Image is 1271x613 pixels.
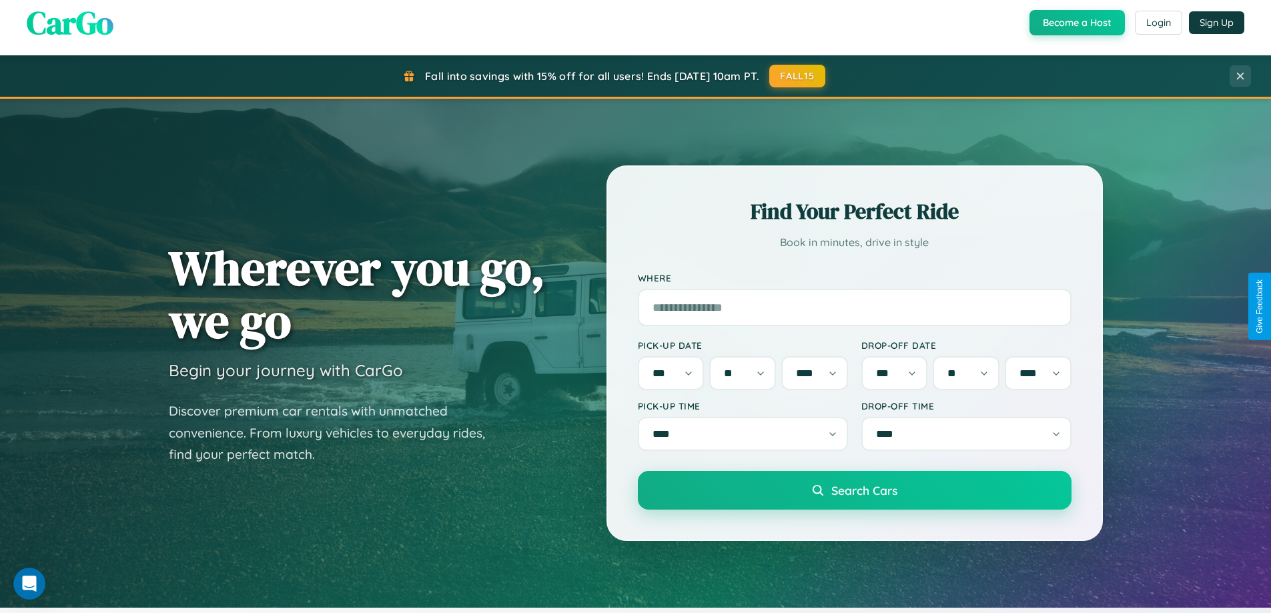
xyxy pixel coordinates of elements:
div: Give Feedback [1255,279,1264,334]
span: CarGo [27,1,113,45]
label: Drop-off Date [861,340,1072,351]
h3: Begin your journey with CarGo [169,360,403,380]
h2: Find Your Perfect Ride [638,197,1072,226]
h1: Wherever you go, we go [169,241,545,347]
span: Search Cars [831,483,897,498]
button: FALL15 [769,65,825,87]
label: Pick-up Date [638,340,848,351]
button: Login [1135,11,1182,35]
label: Drop-off Time [861,400,1072,412]
button: Become a Host [1029,10,1125,35]
p: Discover premium car rentals with unmatched convenience. From luxury vehicles to everyday rides, ... [169,400,502,466]
label: Where [638,272,1072,283]
button: Search Cars [638,471,1072,510]
label: Pick-up Time [638,400,848,412]
p: Book in minutes, drive in style [638,233,1072,252]
button: Sign Up [1189,11,1244,34]
iframe: Intercom live chat [13,568,45,600]
span: Fall into savings with 15% off for all users! Ends [DATE] 10am PT. [425,69,759,83]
